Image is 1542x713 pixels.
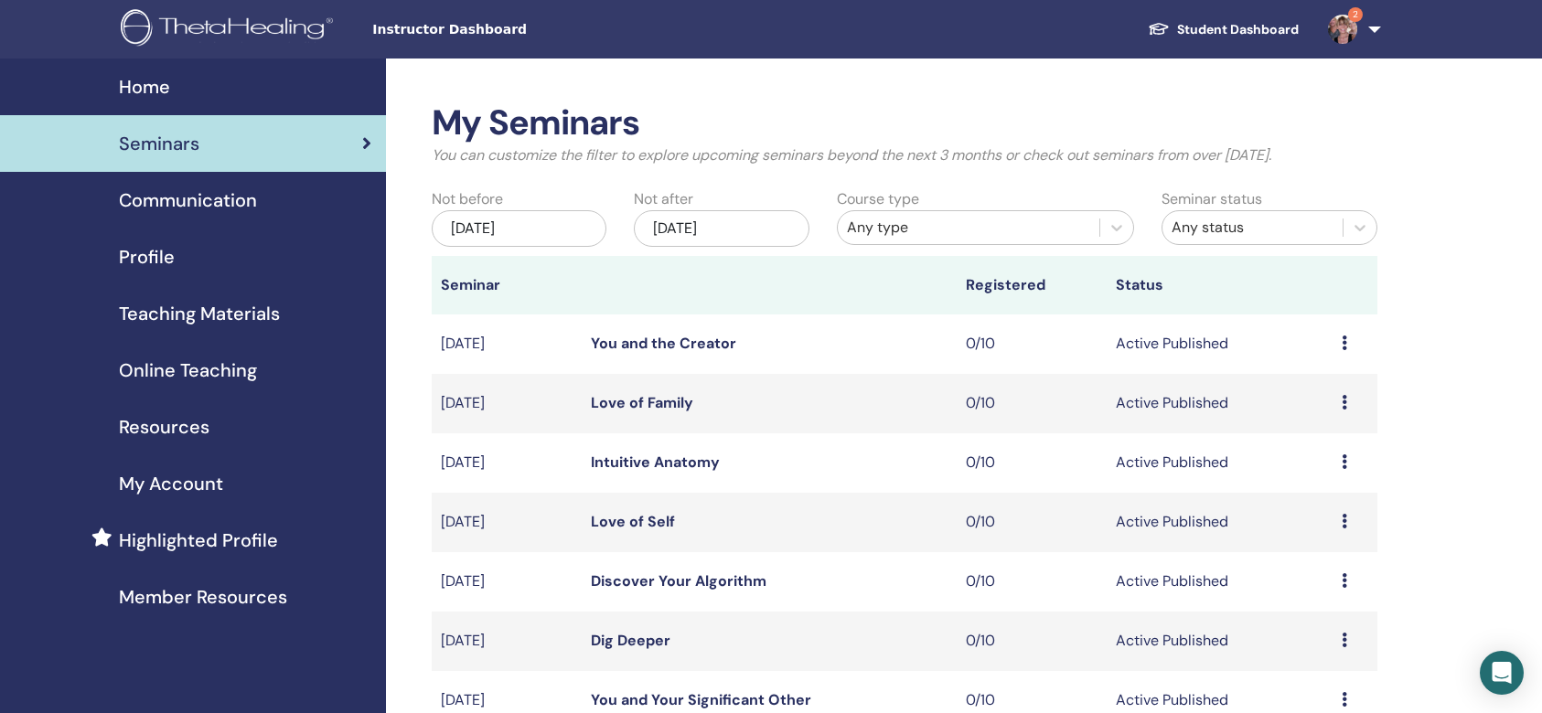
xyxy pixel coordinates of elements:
a: You and the Creator [591,334,736,353]
h2: My Seminars [432,102,1378,144]
span: Resources [119,413,209,441]
div: Any status [1172,217,1333,239]
td: Active Published [1107,374,1332,433]
td: [DATE] [432,612,582,671]
span: Highlighted Profile [119,527,278,554]
div: [DATE] [634,210,809,247]
td: 0/10 [957,552,1107,612]
td: 0/10 [957,314,1107,374]
a: Dig Deeper [591,631,670,650]
div: Open Intercom Messenger [1480,651,1524,695]
span: My Account [119,470,223,497]
a: Love of Self [591,512,675,531]
td: [DATE] [432,493,582,552]
span: Instructor Dashboard [372,20,647,39]
td: Active Published [1107,612,1332,671]
div: [DATE] [432,210,607,247]
span: Member Resources [119,583,287,611]
td: Active Published [1107,552,1332,612]
td: 0/10 [957,374,1107,433]
img: default.jpg [1328,15,1357,44]
td: [DATE] [432,552,582,612]
td: 0/10 [957,612,1107,671]
label: Course type [837,188,919,210]
a: Love of Family [591,393,693,412]
label: Not after [634,188,693,210]
label: Seminar status [1162,188,1262,210]
img: logo.png [121,9,339,50]
span: Communication [119,186,257,214]
span: Teaching Materials [119,300,280,327]
td: Active Published [1107,314,1332,374]
span: Online Teaching [119,356,257,384]
td: [DATE] [432,314,582,374]
td: Active Published [1107,493,1332,552]
span: Seminars [119,130,199,157]
th: Registered [957,256,1107,314]
label: Not before [432,188,503,210]
a: You and Your Significant Other [591,690,811,709]
span: 2 [1348,7,1363,22]
th: Status [1107,256,1332,314]
a: Intuitive Anatomy [591,452,720,472]
p: You can customize the filter to explore upcoming seminars beyond the next 3 months or check out s... [432,144,1378,166]
td: Active Published [1107,433,1332,493]
td: [DATE] [432,433,582,493]
span: Home [119,73,170,101]
th: Seminar [432,256,582,314]
td: 0/10 [957,433,1107,493]
td: [DATE] [432,374,582,433]
a: Discover Your Algorithm [591,571,766,591]
div: Any type [847,217,1090,239]
td: 0/10 [957,493,1107,552]
img: graduation-cap-white.svg [1148,21,1170,37]
a: Student Dashboard [1133,13,1313,47]
span: Profile [119,243,175,271]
